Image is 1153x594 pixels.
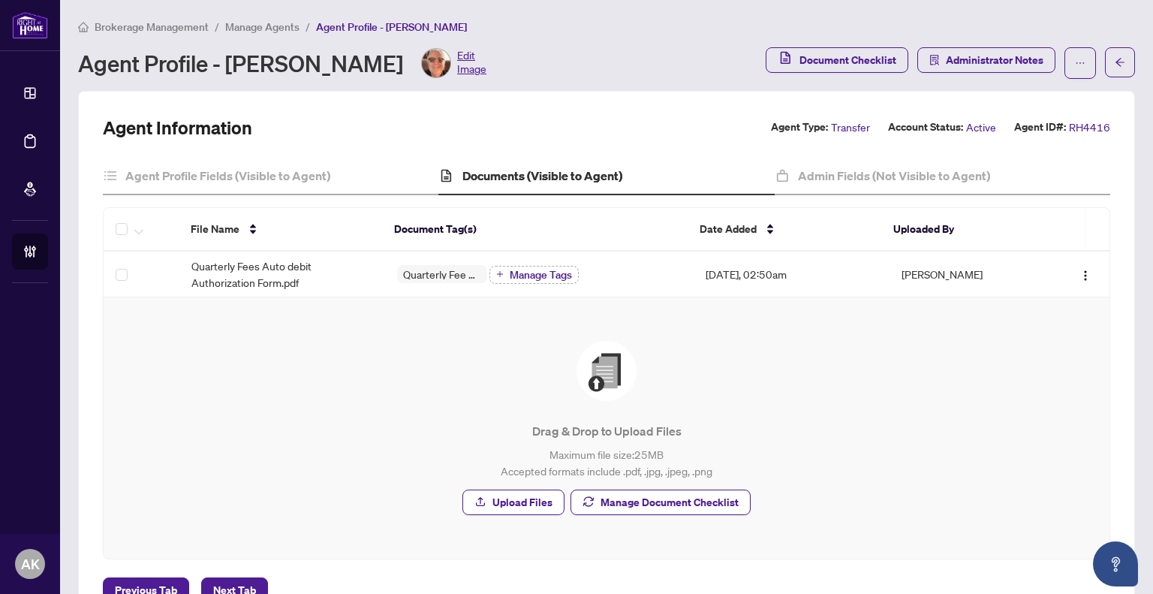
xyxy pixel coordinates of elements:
[191,258,373,291] span: Quarterly Fees Auto debit Authorization Form.pdf
[316,20,467,34] span: Agent Profile - [PERSON_NAME]
[215,18,219,35] li: /
[766,47,908,73] button: Document Checklist
[78,48,486,78] div: Agent Profile - [PERSON_NAME]
[21,553,40,574] span: AK
[929,55,940,65] span: solution
[576,341,637,401] img: File Upload
[95,20,209,34] span: Brokerage Management
[510,270,572,280] span: Manage Tags
[798,167,990,185] h4: Admin Fields (Not Visible to Agent)
[78,22,89,32] span: home
[489,266,579,284] button: Manage Tags
[799,48,896,72] span: Document Checklist
[1075,58,1085,68] span: ellipsis
[462,490,564,515] button: Upload Files
[966,119,996,136] span: Active
[122,315,1091,541] span: File UploadDrag & Drop to Upload FilesMaximum file size:25MBAccepted formats include .pdf, .jpg, ...
[179,208,382,252] th: File Name
[225,20,300,34] span: Manage Agents
[1115,57,1125,68] span: arrow-left
[1079,270,1091,282] img: Logo
[694,252,889,297] td: [DATE], 02:50am
[496,270,504,278] span: plus
[422,49,450,77] img: Profile Icon
[570,490,751,515] button: Manage Document Checklist
[191,221,239,237] span: File Name
[1069,119,1110,136] span: RH4416
[881,208,1034,252] th: Uploaded By
[462,167,622,185] h4: Documents (Visible to Agent)
[688,208,881,252] th: Date Added
[457,48,486,78] span: Edit Image
[917,47,1055,73] button: Administrator Notes
[888,119,963,136] label: Account Status:
[946,48,1043,72] span: Administrator Notes
[12,11,48,39] img: logo
[103,116,252,140] h2: Agent Information
[125,167,330,185] h4: Agent Profile Fields (Visible to Agent)
[397,269,487,279] span: Quarterly Fee Auto-Debit Authorization
[306,18,310,35] li: /
[134,422,1079,440] p: Drag & Drop to Upload Files
[1073,262,1097,286] button: Logo
[771,119,828,136] label: Agent Type:
[700,221,757,237] span: Date Added
[492,490,552,514] span: Upload Files
[134,446,1079,479] p: Maximum file size: 25 MB Accepted formats include .pdf, .jpg, .jpeg, .png
[601,490,739,514] span: Manage Document Checklist
[831,119,870,136] span: Transfer
[1093,541,1138,586] button: Open asap
[890,252,1044,297] td: [PERSON_NAME]
[382,208,688,252] th: Document Tag(s)
[1014,119,1066,136] label: Agent ID#:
